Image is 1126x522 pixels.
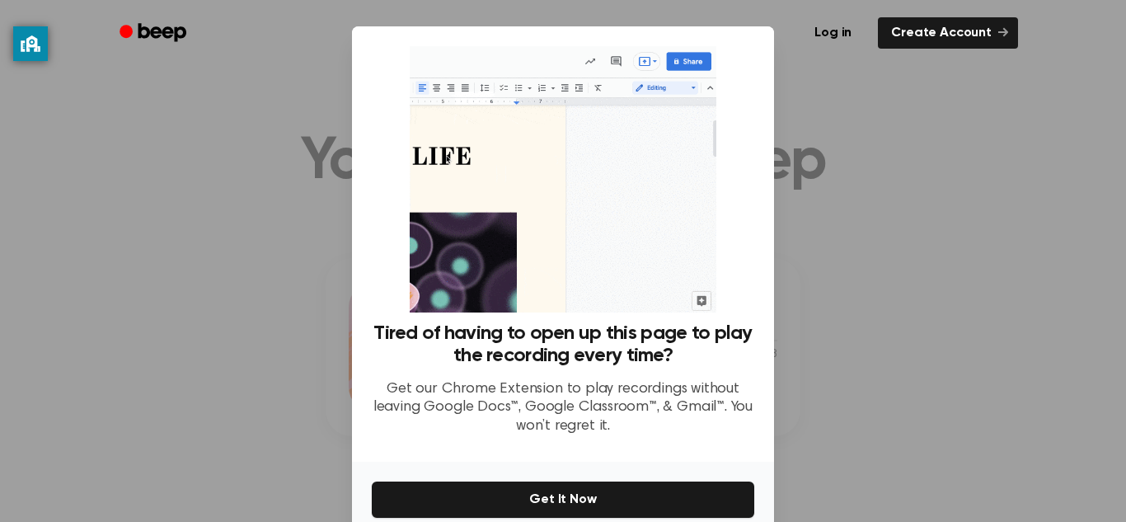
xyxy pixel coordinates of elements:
p: Get our Chrome Extension to play recordings without leaving Google Docs™, Google Classroom™, & Gm... [372,380,754,436]
button: Get It Now [372,482,754,518]
a: Create Account [878,17,1018,49]
h3: Tired of having to open up this page to play the recording every time? [372,322,754,367]
a: Log in [798,14,868,52]
button: privacy banner [13,26,48,61]
a: Beep [108,17,201,49]
img: Beep extension in action [410,46,715,313]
